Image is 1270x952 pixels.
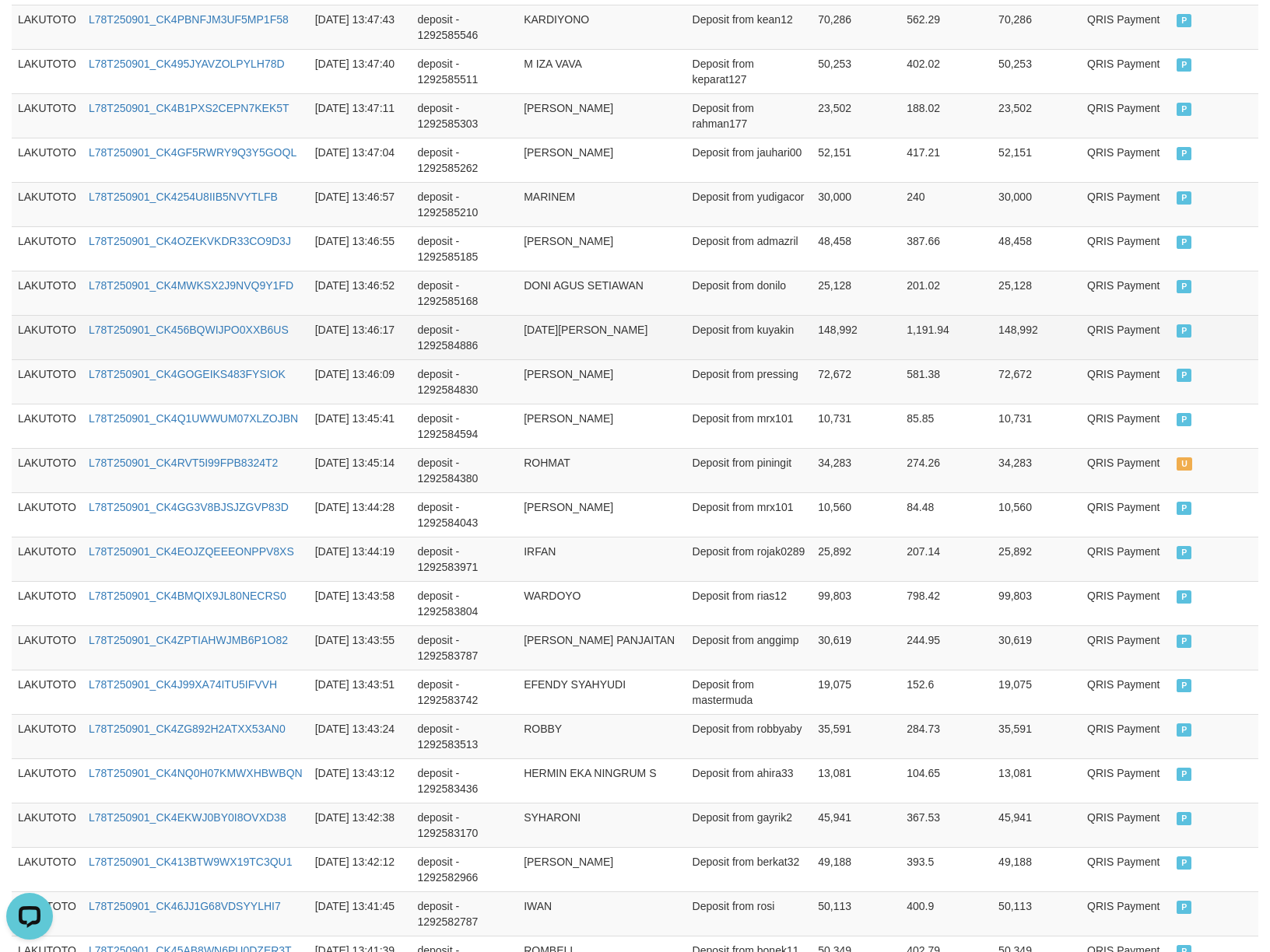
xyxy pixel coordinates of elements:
td: WARDOYO [517,581,686,625]
td: deposit - 1292585210 [411,182,517,226]
td: QRIS Payment [1081,492,1170,537]
td: 35,591 [812,714,900,758]
span: PAID [1177,413,1192,426]
td: [PERSON_NAME] PANJAITAN [517,625,686,670]
span: PAID [1177,103,1192,116]
td: 400.9 [900,891,992,936]
a: L78T250901_CK4254U8IIB5NVYTLFB [89,191,278,203]
td: [PERSON_NAME] [517,359,686,404]
td: [DATE] 13:46:52 [309,271,412,315]
td: 10,731 [992,404,1081,448]
td: LAKUTOTO [12,182,82,226]
span: PAID [1177,147,1192,160]
td: LAKUTOTO [12,271,82,315]
td: 148,992 [992,315,1081,359]
td: 99,803 [992,581,1081,625]
a: L78T250901_CK4NQ0H07KMWXHBWBQN [89,767,303,779]
td: 798.42 [900,581,992,625]
a: L78T250901_CK4Q1UWWUM07XLZOJBN [89,412,298,425]
td: Deposit from anggimp [686,625,812,670]
td: [PERSON_NAME] [517,492,686,537]
td: 49,188 [812,847,900,891]
td: 70,286 [812,5,900,49]
td: Deposit from mastermuda [686,670,812,714]
td: Deposit from robbyaby [686,714,812,758]
td: 25,128 [812,271,900,315]
td: QRIS Payment [1081,182,1170,226]
a: L78T250901_CK4EOJZQEEEONPPV8XS [89,545,294,558]
td: [DATE] 13:46:57 [309,182,412,226]
td: QRIS Payment [1081,891,1170,936]
a: L78T250901_CK4ZPTIAHWJMB6P1O82 [89,634,288,646]
td: [DATE] 13:47:40 [309,49,412,93]
span: PAID [1177,502,1192,515]
td: QRIS Payment [1081,93,1170,138]
a: L78T250901_CK495JYAVZOLPYLH78D [89,58,285,70]
td: QRIS Payment [1081,847,1170,891]
td: 393.5 [900,847,992,891]
td: [DATE][PERSON_NAME] [517,315,686,359]
td: 52,151 [812,138,900,182]
td: LAKUTOTO [12,537,82,581]
td: 244.95 [900,625,992,670]
td: deposit - 1292584830 [411,359,517,404]
td: M IZA VAVA [517,49,686,93]
td: LAKUTOTO [12,492,82,537]
td: 240 [900,182,992,226]
span: PAID [1177,679,1192,692]
td: 84.48 [900,492,992,537]
td: QRIS Payment [1081,138,1170,182]
a: L78T250901_CK4ZG892H2ATXX53AN0 [89,723,286,735]
td: LAKUTOTO [12,49,82,93]
td: LAKUTOTO [12,448,82,492]
td: 45,941 [992,803,1081,847]
td: Deposit from rias12 [686,581,812,625]
td: [DATE] 13:47:04 [309,138,412,182]
td: deposit - 1292585185 [411,226,517,271]
a: L78T250901_CK4MWKSX2J9NVQ9Y1FD [89,279,293,292]
td: 188.02 [900,93,992,138]
td: deposit - 1292583971 [411,537,517,581]
span: PAID [1177,58,1192,72]
td: 19,075 [812,670,900,714]
td: deposit - 1292584594 [411,404,517,448]
td: 10,560 [812,492,900,537]
td: LAKUTOTO [12,93,82,138]
td: LAKUTOTO [12,581,82,625]
td: QRIS Payment [1081,271,1170,315]
a: L78T250901_CK4RVT5I99FPB8324T2 [89,457,278,469]
a: L78T250901_CK4EKWJ0BY0I8OVXD38 [89,811,286,824]
button: Open LiveChat chat widget [6,6,53,53]
td: QRIS Payment [1081,625,1170,670]
td: 274.26 [900,448,992,492]
td: QRIS Payment [1081,537,1170,581]
td: [PERSON_NAME] [517,93,686,138]
td: 48,458 [992,226,1081,271]
td: 148,992 [812,315,900,359]
td: QRIS Payment [1081,670,1170,714]
span: PAID [1177,369,1192,382]
td: Deposit from pressing [686,359,812,404]
td: Deposit from jauhari00 [686,138,812,182]
td: [DATE] 13:43:12 [309,758,412,803]
span: PAID [1177,856,1192,870]
td: 402.02 [900,49,992,93]
td: 19,075 [992,670,1081,714]
td: [DATE] 13:43:51 [309,670,412,714]
td: IRFAN [517,537,686,581]
td: 25,892 [812,537,900,581]
a: L78T250901_CK4J99XA74ITU5IFVVH [89,678,277,691]
td: LAKUTOTO [12,359,82,404]
td: LAKUTOTO [12,226,82,271]
a: L78T250901_CK4GF5RWRY9Q3Y5GOQL [89,146,296,159]
td: LAKUTOTO [12,758,82,803]
td: QRIS Payment [1081,758,1170,803]
span: PAID [1177,236,1192,249]
td: [DATE] 13:41:45 [309,891,412,936]
td: 30,000 [812,182,900,226]
span: PAID [1177,546,1192,559]
td: Deposit from keparat127 [686,49,812,93]
td: Deposit from piningit [686,448,812,492]
a: L78T250901_CK456BQWIJPO0XXB6US [89,324,289,336]
td: deposit - 1292584380 [411,448,517,492]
